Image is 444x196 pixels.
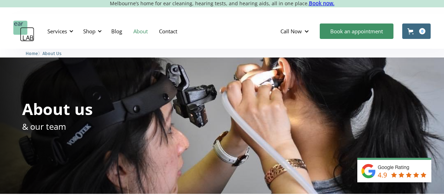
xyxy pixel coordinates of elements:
[402,23,431,39] a: Open cart
[43,21,75,42] div: Services
[83,28,95,35] div: Shop
[22,120,66,133] p: & our team
[26,50,38,56] a: Home
[79,21,104,42] div: Shop
[275,21,316,42] div: Call Now
[47,28,67,35] div: Services
[22,101,93,117] h1: About us
[106,21,128,41] a: Blog
[26,51,38,56] span: Home
[13,21,34,42] a: home
[42,51,61,56] span: About Us
[128,21,153,41] a: About
[26,50,42,57] li: 〉
[280,28,302,35] div: Call Now
[42,50,61,56] a: About Us
[419,28,425,34] div: 0
[320,23,393,39] a: Book an appointment
[153,21,183,41] a: Contact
